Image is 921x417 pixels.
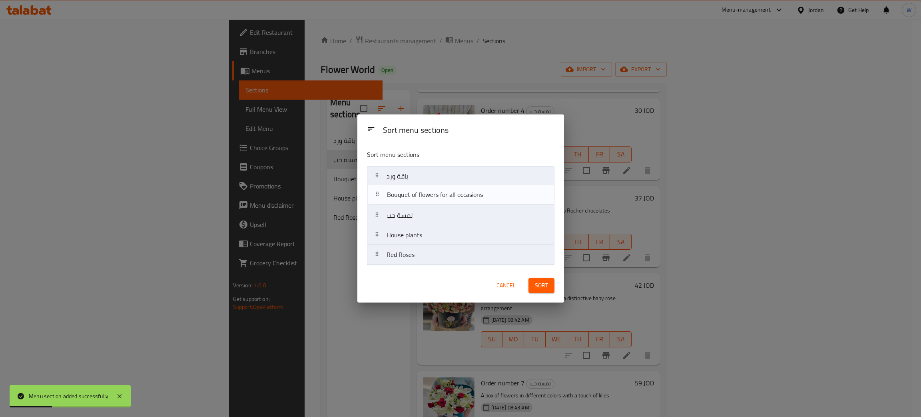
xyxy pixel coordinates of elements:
div: Sort menu sections [380,122,558,140]
button: Cancel [493,278,519,293]
button: Sort [528,278,554,293]
p: Sort menu sections [367,150,516,160]
span: Cancel [496,281,516,291]
div: Menu section added successfully [29,392,108,401]
span: Sort [535,281,548,291]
